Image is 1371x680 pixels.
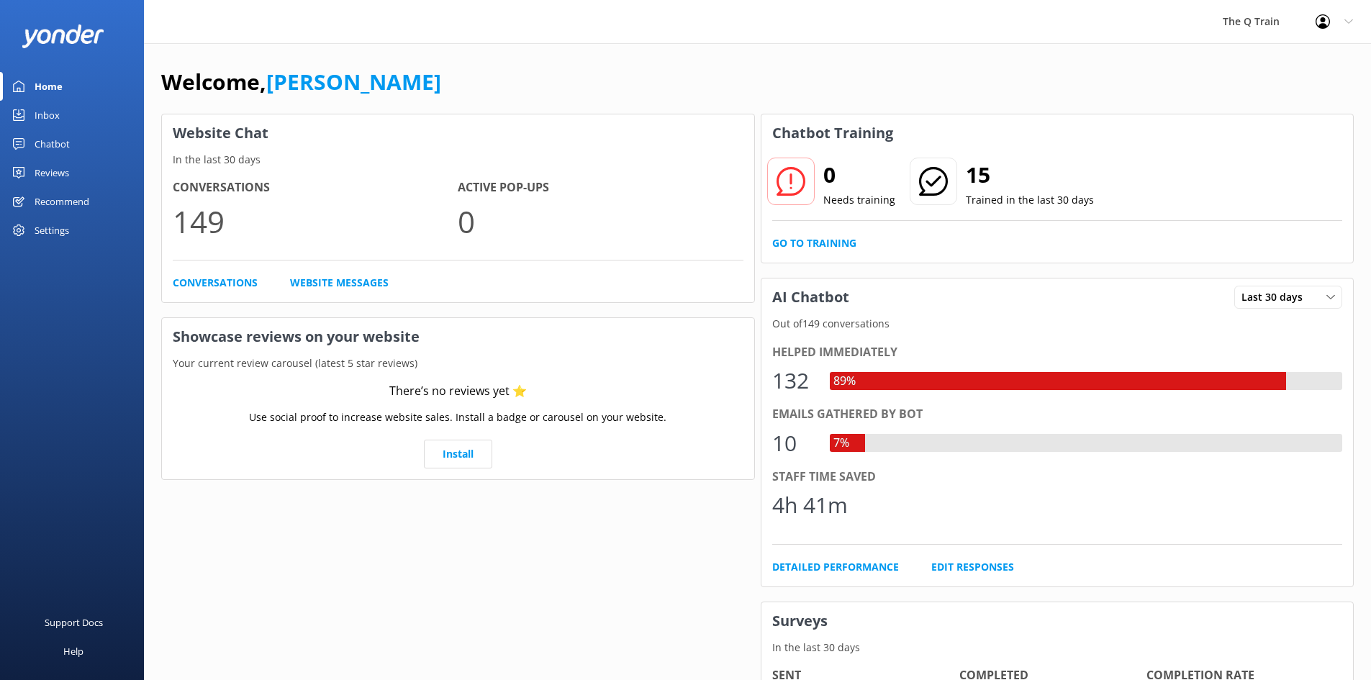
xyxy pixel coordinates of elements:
[1241,289,1311,305] span: Last 30 days
[761,316,1354,332] p: Out of 149 conversations
[772,488,848,522] div: 4h 41m
[22,24,104,48] img: yonder-white-logo.png
[830,372,859,391] div: 89%
[458,178,743,197] h4: Active Pop-ups
[162,318,754,355] h3: Showcase reviews on your website
[389,382,527,401] div: There’s no reviews yet ⭐
[823,192,895,208] p: Needs training
[761,278,860,316] h3: AI Chatbot
[966,192,1094,208] p: Trained in the last 30 days
[830,434,853,453] div: 7%
[173,178,458,197] h4: Conversations
[266,67,441,96] a: [PERSON_NAME]
[761,640,1354,656] p: In the last 30 days
[823,158,895,192] h2: 0
[35,130,70,158] div: Chatbot
[424,440,492,468] a: Install
[772,426,815,461] div: 10
[761,602,1354,640] h3: Surveys
[761,114,904,152] h3: Chatbot Training
[162,355,754,371] p: Your current review carousel (latest 5 star reviews)
[45,608,103,637] div: Support Docs
[173,197,458,245] p: 149
[35,187,89,216] div: Recommend
[966,158,1094,192] h2: 15
[249,409,666,425] p: Use social proof to increase website sales. Install a badge or carousel on your website.
[772,343,1343,362] div: Helped immediately
[35,72,63,101] div: Home
[162,114,754,152] h3: Website Chat
[290,275,389,291] a: Website Messages
[931,559,1014,575] a: Edit Responses
[772,405,1343,424] div: Emails gathered by bot
[458,197,743,245] p: 0
[35,158,69,187] div: Reviews
[772,363,815,398] div: 132
[772,468,1343,486] div: Staff time saved
[772,559,899,575] a: Detailed Performance
[772,235,856,251] a: Go to Training
[162,152,754,168] p: In the last 30 days
[35,216,69,245] div: Settings
[173,275,258,291] a: Conversations
[63,637,83,666] div: Help
[161,65,441,99] h1: Welcome,
[35,101,60,130] div: Inbox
